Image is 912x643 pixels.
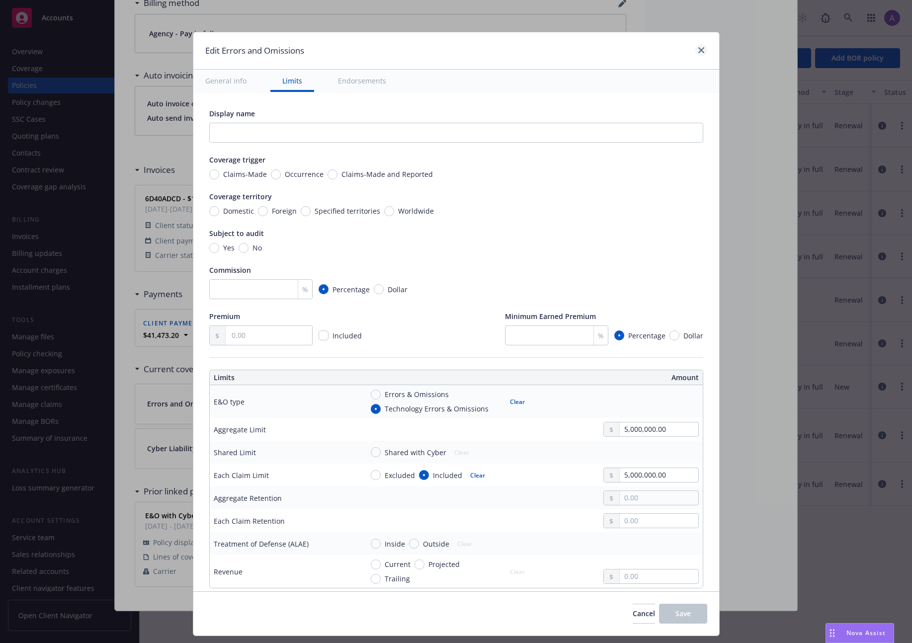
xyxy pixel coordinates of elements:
input: Worldwide [384,206,394,216]
span: Nova Assist [846,629,886,637]
span: Projected [428,559,460,569]
input: Errors & Omissions [371,390,381,400]
input: Projected [415,560,424,569]
span: Commission [209,265,251,275]
input: Dollar [374,284,384,294]
span: Specified territories [315,206,380,216]
input: Inside [371,539,381,549]
input: 0.00 [620,422,698,436]
input: Claims-Made [209,169,219,179]
span: Included [433,470,462,481]
div: Drag to move [826,624,838,643]
input: Occurrence [271,169,281,179]
span: Outside [423,539,449,549]
span: Trailing [385,573,410,584]
div: Each Claim Limit [214,470,269,481]
span: Percentage [332,284,370,295]
span: Cancel [633,609,655,618]
div: Aggregate Limit [214,424,266,435]
input: 0.00 [620,468,698,482]
button: Clear [464,468,491,482]
span: Worldwide [398,206,434,216]
span: Current [385,559,411,569]
input: Foreign [258,206,268,216]
div: Aggregate Retention [214,493,282,503]
input: Excluded [371,470,381,480]
span: Claims-Made [223,169,267,179]
div: Revenue [214,566,243,577]
span: Coverage territory [209,192,272,201]
th: Amount [461,370,703,385]
input: Shared with Cyber [371,447,381,457]
span: Display name [209,109,255,118]
span: Technology Errors & Omissions [385,403,489,414]
span: % [302,284,308,295]
button: Limits [270,70,314,92]
input: Trailing [371,574,381,584]
h1: Edit Errors and Omissions [205,44,304,57]
button: General info [193,70,258,92]
span: Domestic [223,206,254,216]
input: Percentage [319,284,329,294]
span: Excluded [385,470,415,481]
th: Limits [210,370,407,385]
div: Shared Limit [214,447,256,458]
input: Yes [209,243,219,253]
span: Percentage [628,330,665,341]
span: Inside [385,539,405,549]
input: 0.00 [620,514,698,528]
button: Endorsements [326,70,398,92]
input: Specified territories [301,206,311,216]
input: No [239,243,249,253]
input: Included [419,470,429,480]
span: Shared with Cyber [385,447,446,458]
input: Percentage [614,330,624,340]
button: Cancel [633,604,655,624]
input: 0.00 [620,569,698,583]
span: No [252,242,262,253]
input: Claims-Made and Reported [328,169,337,179]
input: Outside [409,539,419,549]
span: Occurrence [285,169,324,179]
input: Technology Errors & Omissions [371,404,381,414]
span: Included [332,331,362,340]
input: 0.00 [226,326,312,345]
span: Errors & Omissions [385,389,449,400]
input: 0.00 [620,491,698,505]
input: Domestic [209,206,219,216]
span: % [598,330,604,341]
button: Nova Assist [826,623,894,643]
div: E&O type [214,397,245,407]
div: Treatment of Defense (ALAE) [214,539,309,549]
button: Clear [504,395,531,408]
span: Subject to audit [209,229,264,238]
span: Yes [223,242,235,253]
input: Current [371,560,381,569]
span: Minimum Earned Premium [505,312,596,321]
span: Coverage trigger [209,155,265,164]
span: Claims-Made and Reported [341,169,433,179]
span: Premium [209,312,240,321]
span: Foreign [272,206,297,216]
div: Each Claim Retention [214,516,285,526]
span: Dollar [388,284,408,295]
